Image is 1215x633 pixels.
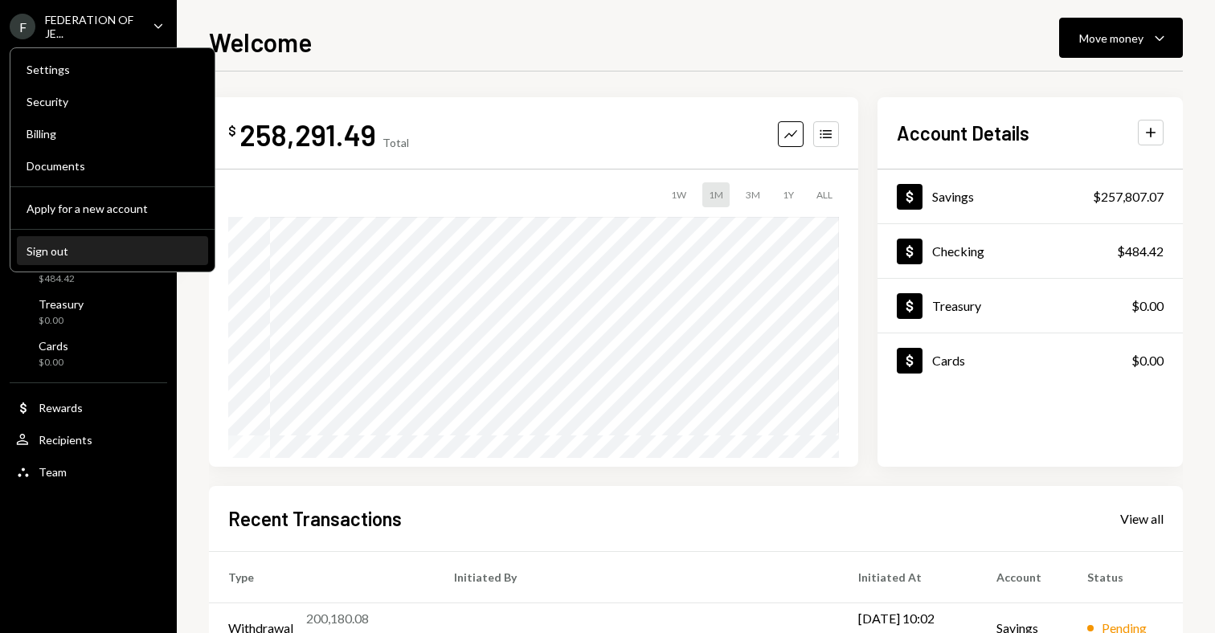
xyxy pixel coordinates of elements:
[228,505,402,532] h2: Recent Transactions
[17,237,208,266] button: Sign out
[39,339,68,353] div: Cards
[1120,509,1164,527] a: View all
[228,123,236,139] div: $
[877,224,1183,278] a: Checking$484.42
[932,243,984,259] div: Checking
[10,457,167,486] a: Team
[1079,30,1143,47] div: Move money
[10,393,167,422] a: Rewards
[1093,187,1164,206] div: $257,807.07
[932,298,981,313] div: Treasury
[702,182,730,207] div: 1M
[435,551,840,602] th: Initiated By
[27,127,198,141] div: Billing
[10,425,167,454] a: Recipients
[27,244,198,258] div: Sign out
[39,356,68,370] div: $0.00
[17,151,208,180] a: Documents
[209,551,435,602] th: Type
[839,551,977,602] th: Initiated At
[39,433,92,447] div: Recipients
[27,63,198,76] div: Settings
[39,465,67,479] div: Team
[17,87,208,116] a: Security
[27,202,198,215] div: Apply for a new account
[1068,551,1183,602] th: Status
[39,314,84,328] div: $0.00
[27,95,198,108] div: Security
[877,279,1183,333] a: Treasury$0.00
[897,120,1029,146] h2: Account Details
[776,182,800,207] div: 1Y
[10,334,167,373] a: Cards$0.00
[1131,351,1164,370] div: $0.00
[239,116,376,153] div: 258,291.49
[382,136,409,149] div: Total
[877,333,1183,387] a: Cards$0.00
[17,119,208,148] a: Billing
[1117,242,1164,261] div: $484.42
[1131,296,1164,316] div: $0.00
[17,194,208,223] button: Apply for a new account
[877,169,1183,223] a: Savings$257,807.07
[39,401,83,415] div: Rewards
[932,353,965,368] div: Cards
[739,182,767,207] div: 3M
[39,272,86,286] div: $484.42
[10,292,167,331] a: Treasury$0.00
[45,13,140,40] div: FEDERATION OF JE...
[1059,18,1183,58] button: Move money
[39,297,84,311] div: Treasury
[10,14,35,39] div: F
[209,26,312,58] h1: Welcome
[17,55,208,84] a: Settings
[977,551,1068,602] th: Account
[810,182,839,207] div: ALL
[1120,511,1164,527] div: View all
[27,159,198,173] div: Documents
[932,189,974,204] div: Savings
[665,182,693,207] div: 1W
